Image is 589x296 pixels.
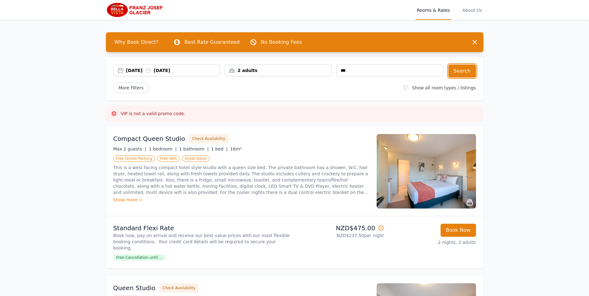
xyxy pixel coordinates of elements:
[441,224,476,237] button: Book Now
[110,36,164,48] span: Why Book Direct?
[412,85,476,90] label: Show all room types / listings
[113,232,292,251] p: Book now, pay on arrival and receive our best value prices with our most flexible booking conditi...
[225,67,331,74] div: 2 adults
[121,110,185,117] h3: VIP is not a valid promo code.
[113,224,292,232] p: Standard Flexi Rate
[159,283,199,293] button: Check Availability
[149,146,177,151] span: 1 bedroom |
[113,146,147,151] span: Max 2 guests |
[106,2,165,17] img: Bella Vista Franz Josef Glacier
[182,155,209,162] span: Great Value
[157,155,180,162] span: Free WiFi
[126,67,220,74] div: [DATE] [DATE]
[448,65,476,78] button: Search
[211,146,228,151] span: 1 bed |
[113,83,149,93] span: More Filters
[297,232,384,239] p: NZD$237.50 per night
[113,197,369,203] div: Show more >
[230,146,242,151] span: 16m²
[113,134,185,143] h3: Compact Queen Studio
[297,224,384,232] p: NZD$475.00
[179,146,209,151] span: 1 bathroom |
[389,239,476,245] p: 2 nights, 2 adults
[189,134,229,143] button: Check Availability
[113,164,369,195] p: This is a west facing compact hotel style studio with a queen size bed. The private bathroom has ...
[261,38,302,46] p: No Booking Fees
[113,155,155,162] span: Free Onsite Parking
[113,284,156,292] h3: Queen Studio
[184,38,239,46] p: Best Rate Guaranteed
[113,254,166,261] span: Free Cancellation until ...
